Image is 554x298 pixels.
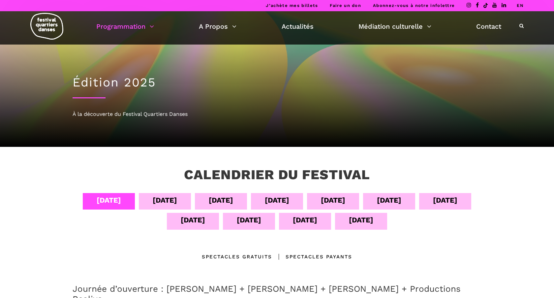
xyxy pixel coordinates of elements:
[321,194,345,206] div: [DATE]
[73,110,481,118] div: À la découverte du Festival Quartiers Danses
[97,194,121,206] div: [DATE]
[349,214,373,226] div: [DATE]
[209,194,233,206] div: [DATE]
[433,194,457,206] div: [DATE]
[330,3,361,8] a: Faire un don
[184,167,370,183] h3: Calendrier du festival
[96,21,154,32] a: Programmation
[358,21,431,32] a: Médiation culturelle
[30,13,63,40] img: logo-fqd-med
[265,194,289,206] div: [DATE]
[517,3,524,8] a: EN
[377,194,401,206] div: [DATE]
[373,3,455,8] a: Abonnez-vous à notre infolettre
[272,253,352,261] div: Spectacles Payants
[199,21,236,32] a: A Propos
[153,194,177,206] div: [DATE]
[73,75,481,90] h1: Édition 2025
[293,214,317,226] div: [DATE]
[202,253,272,261] div: Spectacles gratuits
[266,3,318,8] a: J’achète mes billets
[237,214,261,226] div: [DATE]
[282,21,314,32] a: Actualités
[181,214,205,226] div: [DATE]
[476,21,501,32] a: Contact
